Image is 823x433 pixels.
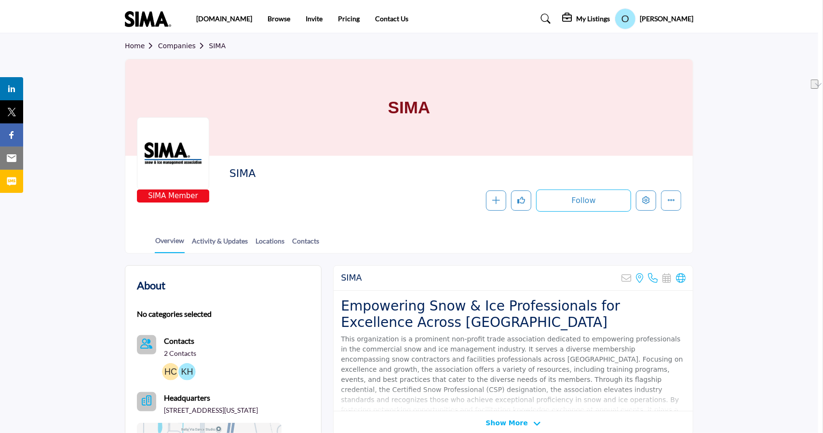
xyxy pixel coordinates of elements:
button: Edit company [636,190,656,211]
b: Headquarters [164,392,210,404]
h2: SIMA [229,167,495,180]
img: KC H. [178,363,196,380]
p: This organization is a prominent non-profit trade association dedicated to empowering professiona... [341,334,686,425]
h1: SIMA [388,59,431,156]
a: Browse [268,14,290,23]
a: Locations [255,236,285,253]
a: Activity & Updates [191,236,248,253]
button: Like [511,190,531,211]
button: Contact-Employee Icon [137,335,156,354]
a: Invite [306,14,323,23]
a: Pricing [338,14,360,23]
h5: My Listings [576,14,610,23]
a: Search [532,11,557,27]
a: Contact Us [375,14,408,23]
div: My Listings [562,13,610,25]
button: Show hide supplier dropdown [615,8,636,29]
a: Home [125,42,158,50]
a: Overview [155,235,185,253]
button: Headquarter icon [137,392,156,411]
h2: Empowering Snow & Ice Professionals for Excellence Across [GEOGRAPHIC_DATA] [341,298,686,330]
h2: SIMA [341,273,362,283]
span: Show More [486,418,527,428]
b: No categories selected [137,308,212,320]
button: More details [661,190,681,211]
p: [STREET_ADDRESS][US_STATE] [164,406,258,415]
span: SIMA Member [139,190,207,202]
a: Contacts [292,236,320,253]
img: site Logo [125,11,176,27]
h2: About [137,277,165,293]
a: 2 Contacts [164,349,196,358]
a: Companies [158,42,209,50]
a: SIMA [209,42,226,50]
a: Link of redirect to contact page [137,335,156,354]
a: [DOMAIN_NAME] [196,14,252,23]
button: Follow [536,189,631,212]
img: Heather C. [162,363,179,380]
h5: [PERSON_NAME] [640,14,693,24]
b: Contacts [164,336,194,345]
a: Contacts [164,335,194,347]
